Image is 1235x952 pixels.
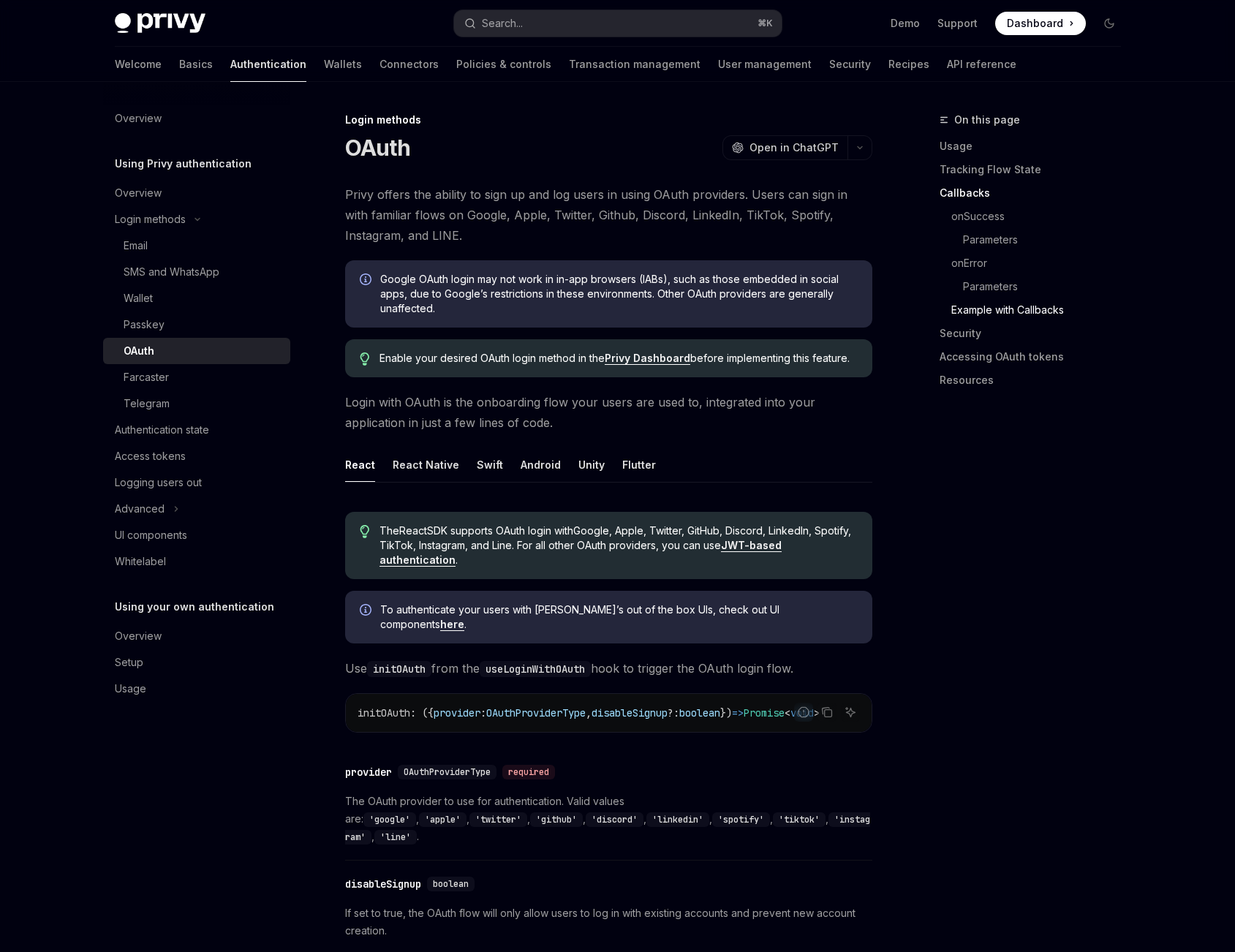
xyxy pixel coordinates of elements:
button: Ask AI [841,703,860,722]
a: onError [940,252,1133,275]
div: Search... [482,15,523,32]
a: Setup [103,649,290,676]
a: Overview [103,623,290,649]
button: Toggle dark mode [1098,12,1121,35]
div: Telegram [124,395,170,412]
div: provider [345,765,392,779]
div: Farcaster [124,369,169,386]
code: 'google' [363,812,416,827]
a: Usage [940,135,1133,158]
a: Usage [103,676,290,702]
span: Promise [744,706,785,719]
a: Parameters [940,228,1133,252]
span: , [586,706,592,719]
a: Authentication state [103,417,290,443]
div: required [502,765,555,779]
a: Security [829,47,871,82]
div: OAuth [124,342,154,360]
a: Logging users out [103,469,290,496]
code: 'line' [374,830,417,845]
span: OAuthProviderType [404,766,491,778]
span: boolean [679,706,720,719]
a: Farcaster [103,364,290,390]
a: User management [718,47,812,82]
button: Open search [454,10,782,37]
a: Privy Dashboard [605,352,690,365]
div: SMS and WhatsApp [124,263,219,281]
a: Telegram [103,390,290,417]
div: Authentication state [115,421,209,439]
a: Example with Callbacks [940,298,1133,322]
a: Connectors [379,47,439,82]
span: < [785,706,790,719]
span: Google OAuth login may not work in in-app browsers (IABs), such as those embedded in social apps,... [380,272,858,316]
a: UI components [103,522,290,548]
div: React [345,447,375,482]
a: Parameters [940,275,1133,298]
span: To authenticate your users with [PERSON_NAME]’s out of the box UIs, check out UI components . [380,602,858,632]
button: Toggle Login methods section [103,206,290,233]
h5: Using Privy authentication [115,155,252,173]
a: Transaction management [569,47,700,82]
a: Recipes [888,47,929,82]
div: Overview [115,184,162,202]
a: Basics [179,47,213,82]
a: Tracking Flow State [940,158,1133,181]
a: Callbacks [940,181,1133,205]
a: Overview [103,105,290,132]
span: : ({ [410,706,434,719]
a: Passkey [103,311,290,338]
div: Usage [115,680,146,698]
a: Wallet [103,285,290,311]
a: Wallets [324,47,362,82]
h5: Using your own authentication [115,598,274,616]
div: Login methods [345,113,872,127]
code: initOAuth [367,661,431,677]
button: Report incorrect code [794,703,813,722]
button: Toggle Advanced section [103,496,290,522]
span: boolean [433,878,469,890]
div: Overview [115,627,162,645]
a: Resources [940,369,1133,392]
div: Login methods [115,211,186,228]
div: Passkey [124,316,165,333]
div: Wallet [124,290,153,307]
div: Whitelabel [115,553,166,570]
svg: Tip [360,352,370,366]
span: On this page [954,111,1020,129]
a: API reference [947,47,1016,82]
a: Authentication [230,47,306,82]
div: UI components [115,526,187,544]
button: Open in ChatGPT [722,135,847,160]
a: OAuth [103,338,290,364]
h1: OAuth [345,135,410,161]
span: disableSignup [592,706,668,719]
span: The React SDK supports OAuth login with Google, Apple, Twitter, GitHub, Discord, LinkedIn, Spotif... [379,524,857,567]
span: Open in ChatGPT [749,140,839,155]
a: Accessing OAuth tokens [940,345,1133,369]
span: => [732,706,744,719]
span: provider [434,706,480,719]
span: ⌘ K [758,18,773,29]
svg: Info [360,604,374,619]
a: Demo [891,16,920,31]
code: 'twitter' [469,812,527,827]
a: Whitelabel [103,548,290,575]
a: SMS and WhatsApp [103,259,290,285]
span: }) [720,706,732,719]
a: Security [940,322,1133,345]
span: : [480,706,486,719]
a: Overview [103,180,290,206]
div: Unity [578,447,605,482]
a: here [440,618,464,631]
a: Policies & controls [456,47,551,82]
a: Access tokens [103,443,290,469]
div: Advanced [115,500,165,518]
span: OAuthProviderType [486,706,586,719]
a: Welcome [115,47,162,82]
span: ?: [668,706,679,719]
a: Dashboard [995,12,1086,35]
a: Email [103,233,290,259]
div: Email [124,237,148,254]
code: 'spotify' [712,812,770,827]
